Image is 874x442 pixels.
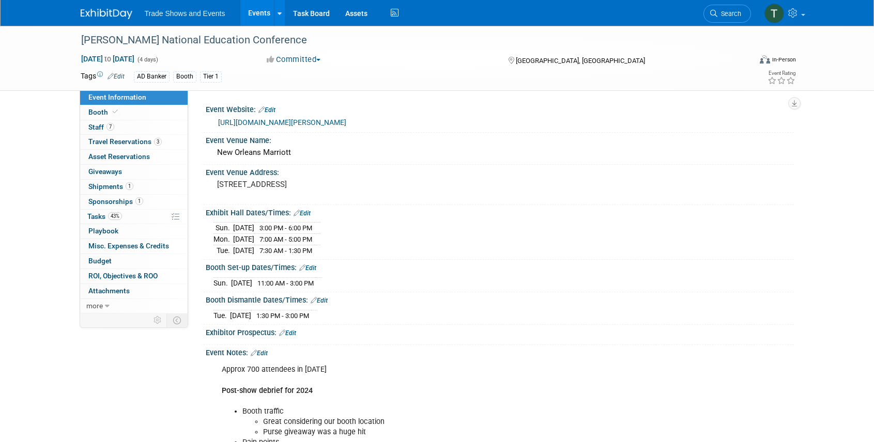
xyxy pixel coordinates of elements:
a: Edit [299,264,316,272]
a: Playbook [80,224,188,239]
span: Attachments [88,287,130,295]
span: Tasks [87,212,122,220]
span: Event Information [88,93,146,101]
div: Event Website: [206,102,794,115]
a: [URL][DOMAIN_NAME][PERSON_NAME] [218,118,346,127]
div: Exhibit Hall Dates/Times: [206,205,794,218]
span: 7:30 AM - 1:30 PM [259,247,312,255]
b: Post-show debrief for 2024 [222,386,313,395]
span: 3 [154,138,162,146]
span: 3:00 PM - 6:00 PM [259,224,312,232]
img: ExhibitDay [81,9,132,19]
td: [DATE] [231,277,252,288]
a: Tasks43% [80,210,188,224]
a: ROI, Objectives & ROO [80,269,188,283]
div: Tier 1 [200,71,222,82]
a: Edit [108,73,125,80]
div: Booth Dismantle Dates/Times: [206,292,794,306]
td: [DATE] [233,234,254,245]
span: 11:00 AM - 3:00 PM [257,279,314,287]
td: Tags [81,71,125,83]
a: Misc. Expenses & Credits [80,239,188,254]
a: Sponsorships1 [80,195,188,209]
button: Committed [263,54,325,65]
span: Asset Reservations [88,152,150,161]
a: Edit [294,210,311,217]
span: Sponsorships [88,197,143,206]
td: Personalize Event Tab Strip [149,313,167,327]
div: Event Format [690,54,796,69]
span: Booth [88,108,120,116]
span: Giveaways [88,167,122,176]
span: [GEOGRAPHIC_DATA], [GEOGRAPHIC_DATA] [516,57,645,65]
div: Event Rating [768,71,795,76]
span: 7:00 AM - 5:00 PM [259,235,312,243]
li: Booth traffic [242,406,674,437]
div: Event Venue Address: [206,165,794,178]
a: more [80,299,188,313]
span: Staff [88,123,114,131]
span: (4 days) [136,56,158,63]
span: to [103,55,113,63]
a: Edit [251,350,268,357]
div: Event Notes: [206,345,794,358]
a: Asset Reservations [80,150,188,164]
a: Giveaways [80,165,188,179]
div: New Orleans Marriott [213,145,786,161]
span: 1:30 PM - 3:00 PM [256,312,309,320]
span: Shipments [88,182,133,191]
a: Shipments1 [80,180,188,194]
div: AD Banker [134,71,170,82]
td: Mon. [213,234,233,245]
span: 1 [135,197,143,205]
span: Budget [88,257,112,265]
td: Sun. [213,277,231,288]
a: Edit [279,329,296,337]
li: Purse giveaway was a huge hit [263,427,674,437]
a: Edit [258,106,275,114]
td: [DATE] [233,245,254,256]
img: Tiff Wagner [764,4,784,23]
td: Tue. [213,245,233,256]
span: Travel Reservations [88,137,162,146]
a: Event Information [80,90,188,105]
span: [DATE] [DATE] [81,54,135,64]
a: Search [703,5,751,23]
td: [DATE] [233,223,254,234]
div: Booth [173,71,196,82]
span: more [86,302,103,310]
a: Staff7 [80,120,188,135]
td: Toggle Event Tabs [166,313,188,327]
span: Trade Shows and Events [145,9,225,18]
span: ROI, Objectives & ROO [88,272,158,280]
td: Tue. [213,310,230,321]
a: Edit [311,297,328,304]
span: Search [717,10,741,18]
i: Booth reservation complete [113,109,118,115]
div: Exhibitor Prospectus: [206,325,794,338]
a: Booth [80,105,188,120]
div: In-Person [772,56,796,64]
td: [DATE] [230,310,251,321]
div: Booth Set-up Dates/Times: [206,260,794,273]
div: [PERSON_NAME] National Education Conference [78,31,735,50]
span: 1 [126,182,133,190]
a: Travel Reservations3 [80,135,188,149]
span: Misc. Expenses & Credits [88,242,169,250]
span: Playbook [88,227,118,235]
a: Attachments [80,284,188,298]
span: 7 [106,123,114,131]
li: Great considering our booth location [263,417,674,427]
img: Format-Inperson.png [760,55,770,64]
div: Event Venue Name: [206,133,794,146]
a: Budget [80,254,188,269]
span: 43% [108,212,122,220]
td: Sun. [213,223,233,234]
pre: [STREET_ADDRESS] [217,180,439,189]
